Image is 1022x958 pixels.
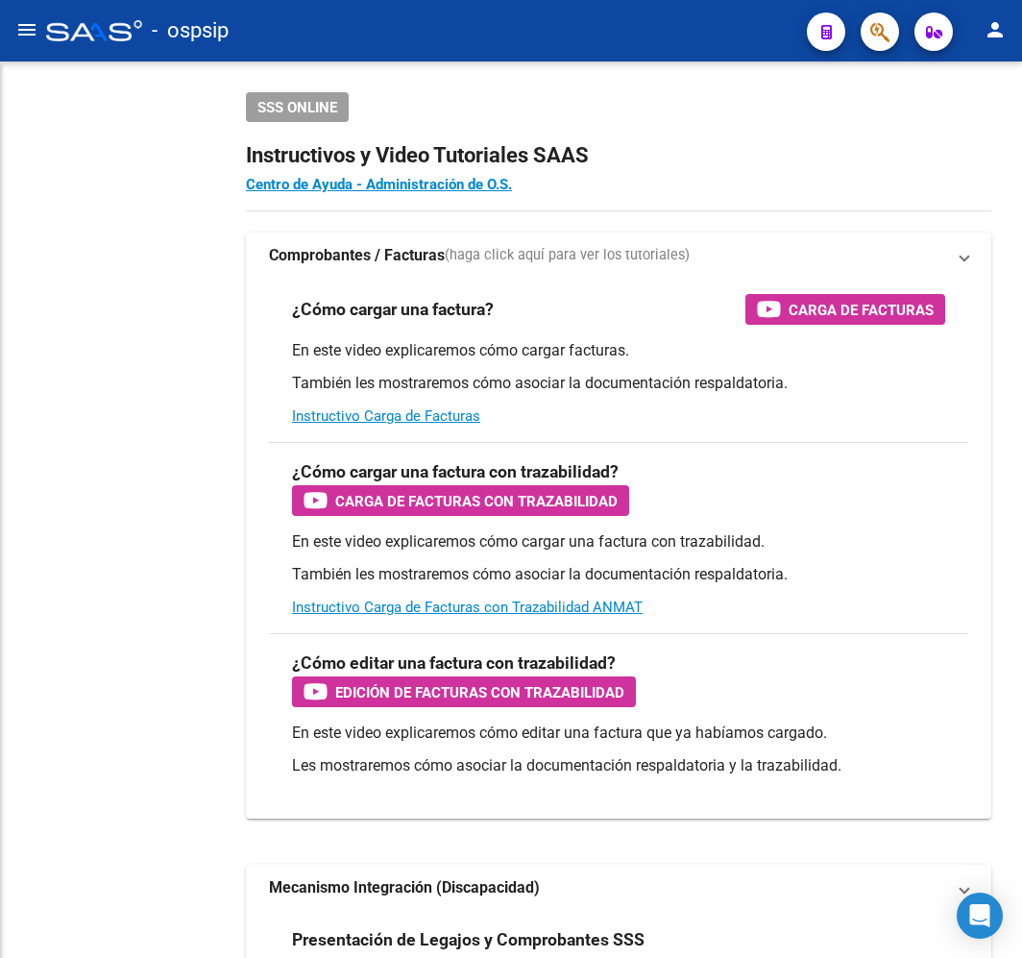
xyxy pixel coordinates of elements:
span: Carga de Facturas con Trazabilidad [335,489,618,513]
h2: Instructivos y Video Tutoriales SAAS [246,137,991,174]
span: Carga de Facturas [789,298,934,322]
strong: Mecanismo Integración (Discapacidad) [269,877,540,898]
mat-icon: person [984,18,1007,41]
span: (haga click aquí para ver los tutoriales) [445,245,690,266]
p: Les mostraremos cómo asociar la documentación respaldatoria y la trazabilidad. [292,755,945,776]
h3: ¿Cómo cargar una factura con trazabilidad? [292,458,619,485]
strong: Comprobantes / Facturas [269,245,445,266]
p: En este video explicaremos cómo cargar una factura con trazabilidad. [292,531,945,553]
button: SSS ONLINE [246,92,349,122]
span: - ospsip [152,10,229,52]
p: También les mostraremos cómo asociar la documentación respaldatoria. [292,373,945,394]
button: Edición de Facturas con Trazabilidad [292,676,636,707]
p: En este video explicaremos cómo editar una factura que ya habíamos cargado. [292,723,945,744]
h3: ¿Cómo editar una factura con trazabilidad? [292,650,616,676]
mat-icon: menu [15,18,38,41]
div: Comprobantes / Facturas(haga click aquí para ver los tutoriales) [246,279,991,819]
h3: Presentación de Legajos y Comprobantes SSS [292,926,645,953]
a: Instructivo Carga de Facturas con Trazabilidad ANMAT [292,599,643,616]
div: Open Intercom Messenger [957,893,1003,939]
p: También les mostraremos cómo asociar la documentación respaldatoria. [292,564,945,585]
mat-expansion-panel-header: Comprobantes / Facturas(haga click aquí para ver los tutoriales) [246,233,991,279]
button: Carga de Facturas con Trazabilidad [292,485,629,516]
p: En este video explicaremos cómo cargar facturas. [292,340,945,361]
h3: ¿Cómo cargar una factura? [292,296,494,323]
span: SSS ONLINE [257,99,337,116]
a: Centro de Ayuda - Administración de O.S. [246,176,512,193]
a: Instructivo Carga de Facturas [292,407,480,425]
mat-expansion-panel-header: Mecanismo Integración (Discapacidad) [246,865,991,911]
span: Edición de Facturas con Trazabilidad [335,680,624,704]
button: Carga de Facturas [745,294,945,325]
